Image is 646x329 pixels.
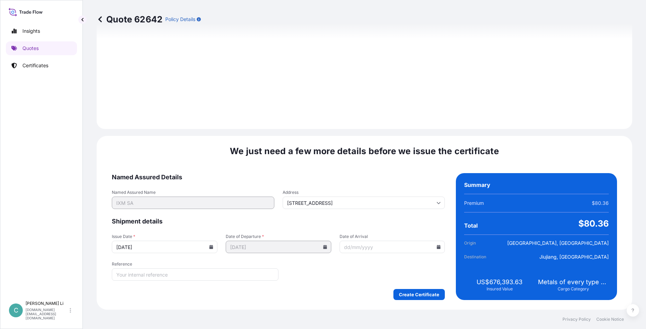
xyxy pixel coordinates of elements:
[6,41,77,55] a: Quotes
[112,241,217,253] input: dd/mm/yyyy
[112,234,217,239] span: Issue Date
[283,190,445,195] span: Address
[393,289,445,300] button: Create Certificate
[112,268,278,281] input: Your internal reference
[592,200,609,207] span: $80.36
[22,45,39,52] p: Quotes
[6,24,77,38] a: Insights
[6,59,77,72] a: Certificates
[578,218,609,229] span: $80.36
[464,181,490,188] span: Summary
[26,301,68,306] p: [PERSON_NAME] Li
[97,14,163,25] p: Quote 62642
[562,317,591,322] a: Privacy Policy
[340,234,445,239] span: Date of Arrival
[464,200,484,207] span: Premium
[112,261,278,267] span: Reference
[165,16,195,23] p: Policy Details
[112,173,445,181] span: Named Assured Details
[22,28,40,34] p: Insights
[230,146,499,157] span: We just need a few more details before we issue the certificate
[22,62,48,69] p: Certificates
[596,317,624,322] a: Cookie Notice
[539,253,609,260] span: Jiujiang, [GEOGRAPHIC_DATA]
[464,240,503,247] span: Origin
[340,241,445,253] input: dd/mm/yyyy
[464,222,478,229] span: Total
[112,217,445,226] span: Shipment details
[538,278,609,286] span: Metals of every type and description including by-products and/or derivatives
[26,308,68,320] p: [DOMAIN_NAME][EMAIL_ADDRESS][DOMAIN_NAME]
[507,240,609,247] span: [GEOGRAPHIC_DATA], [GEOGRAPHIC_DATA]
[112,190,274,195] span: Named Assured Name
[283,197,445,209] input: Cargo owner address
[487,286,513,292] span: Insured Value
[464,253,503,260] span: Destination
[558,286,589,292] span: Cargo Category
[477,278,522,286] span: US$676,393.63
[399,291,439,298] p: Create Certificate
[14,307,18,314] span: C
[226,234,331,239] span: Date of Departure
[226,241,331,253] input: dd/mm/yyyy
